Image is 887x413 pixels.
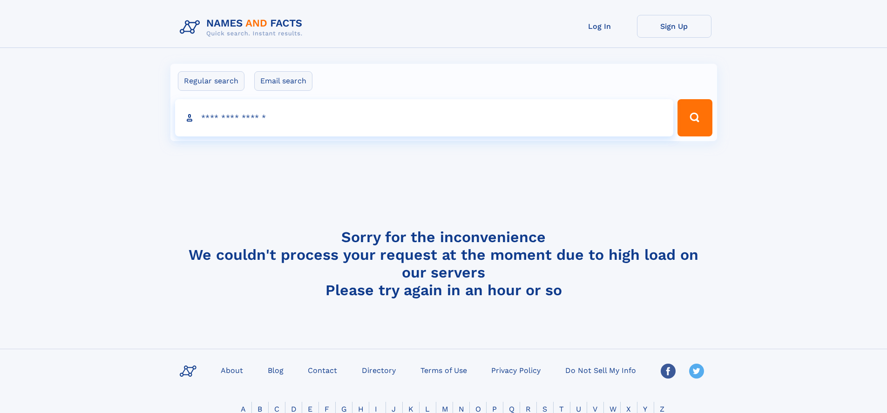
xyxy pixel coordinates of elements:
a: Blog [264,363,287,377]
img: Facebook [661,364,676,379]
button: Search Button [677,99,712,136]
label: Regular search [178,71,244,91]
a: Log In [562,15,637,38]
a: Do Not Sell My Info [562,363,640,377]
a: Directory [358,363,399,377]
img: Logo Names and Facts [176,15,310,40]
a: Terms of Use [417,363,471,377]
a: Privacy Policy [488,363,544,377]
input: search input [175,99,674,136]
a: Contact [304,363,341,377]
a: Sign Up [637,15,711,38]
h4: Sorry for the inconvenience We couldn't process your request at the moment due to high load on ou... [176,228,711,299]
img: Twitter [689,364,704,379]
label: Email search [254,71,312,91]
a: About [217,363,247,377]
